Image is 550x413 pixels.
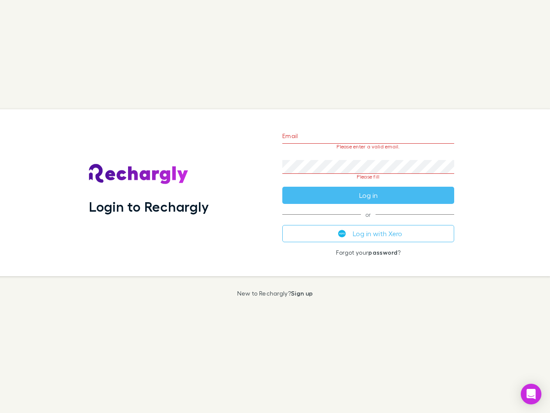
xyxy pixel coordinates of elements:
a: Sign up [291,290,313,297]
img: Xero's logo [338,230,346,237]
h1: Login to Rechargly [89,198,209,215]
img: Rechargly's Logo [89,164,189,185]
span: or [282,214,454,215]
button: Log in [282,187,454,204]
p: Please fill [282,174,454,180]
p: New to Rechargly? [237,290,313,297]
div: Open Intercom Messenger [521,384,541,404]
button: Log in with Xero [282,225,454,242]
p: Please enter a valid email. [282,144,454,150]
a: password [368,249,397,256]
p: Forgot your ? [282,249,454,256]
